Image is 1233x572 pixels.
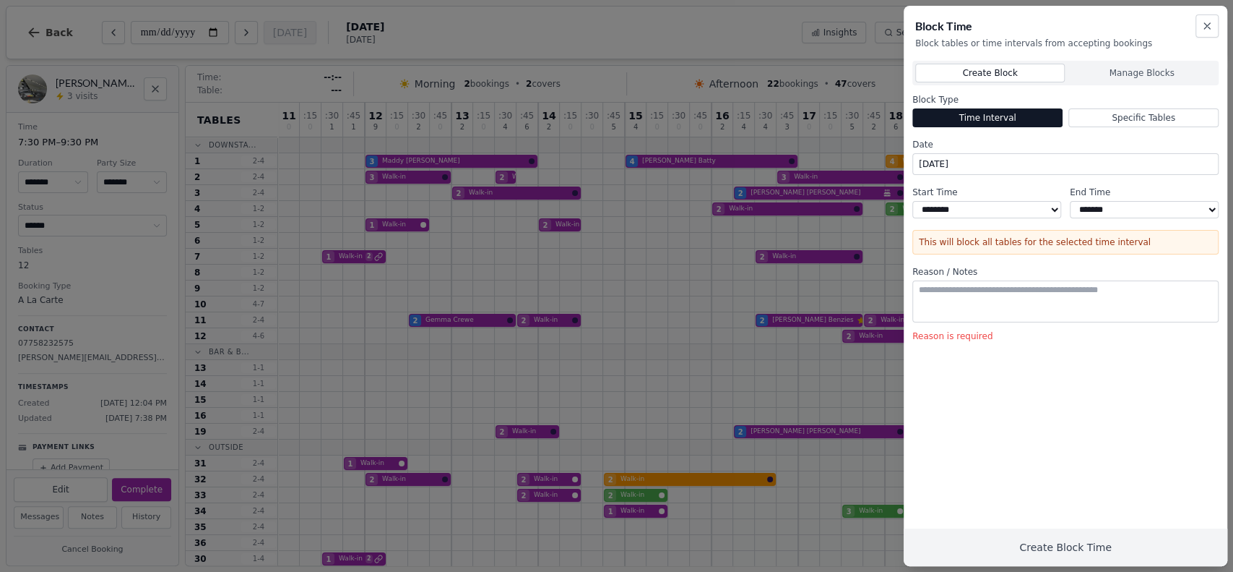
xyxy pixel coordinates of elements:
[912,266,1219,278] label: Reason / Notes
[919,236,1212,248] p: This will block all tables for the selected time interval
[912,139,1219,150] label: Date
[915,38,1216,49] p: Block tables or time intervals from accepting bookings
[912,153,1219,175] button: [DATE]
[912,108,1063,127] button: Time Interval
[1070,187,1219,198] label: End Time
[912,94,1219,106] label: Block Type
[912,187,1061,198] label: Start Time
[1068,64,1216,82] button: Manage Blocks
[904,529,1227,566] button: Create Block Time
[915,17,1216,35] h2: Block Time
[912,330,1219,342] p: Reason is required
[915,64,1065,82] button: Create Block
[1068,108,1219,127] button: Specific Tables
